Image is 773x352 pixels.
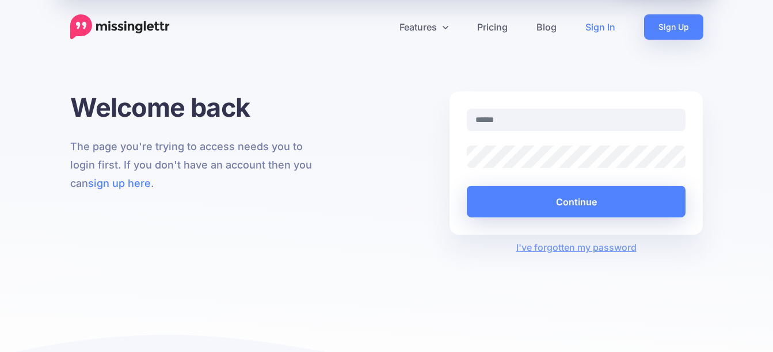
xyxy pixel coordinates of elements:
[522,14,571,40] a: Blog
[385,14,463,40] a: Features
[88,177,151,189] a: sign up here
[571,14,630,40] a: Sign In
[467,186,686,217] button: Continue
[644,14,703,40] a: Sign Up
[70,91,324,123] h1: Welcome back
[463,14,522,40] a: Pricing
[516,242,637,253] a: I've forgotten my password
[70,137,324,193] p: The page you're trying to access needs you to login first. If you don't have an account then you ...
